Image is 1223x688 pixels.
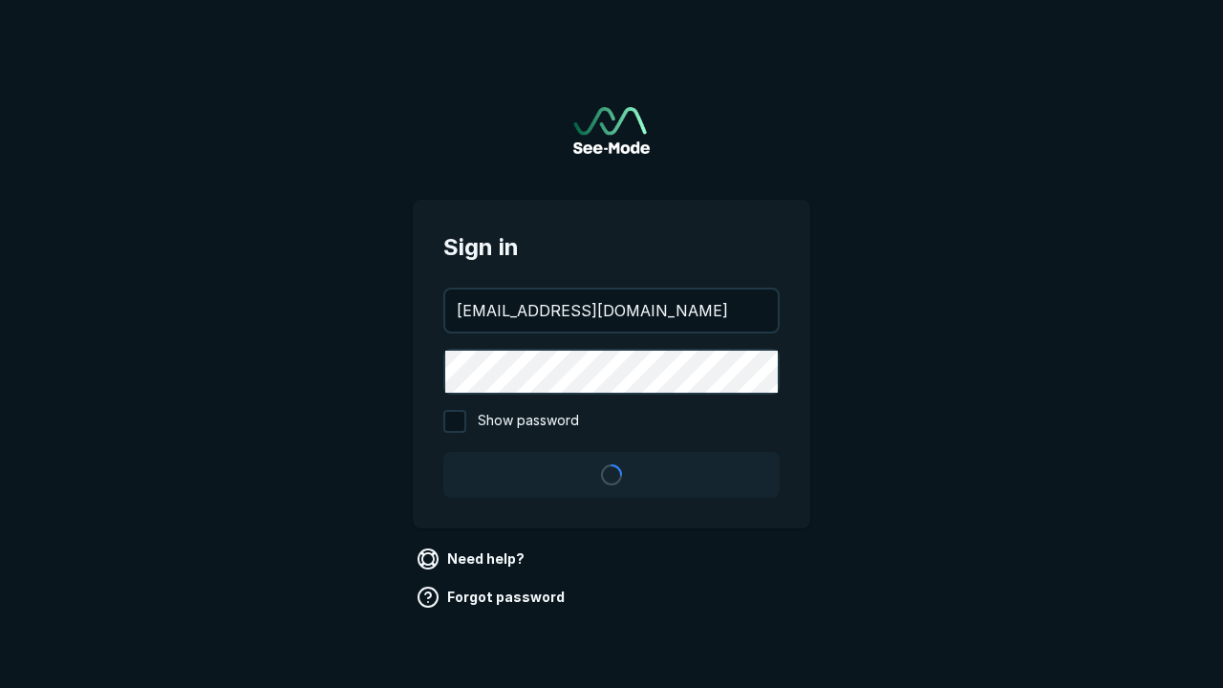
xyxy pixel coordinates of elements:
a: Forgot password [413,582,572,613]
input: your@email.com [445,290,778,332]
span: Sign in [443,230,780,265]
img: See-Mode Logo [573,107,650,154]
a: Need help? [413,544,532,574]
span: Show password [478,410,579,433]
a: Go to sign in [573,107,650,154]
